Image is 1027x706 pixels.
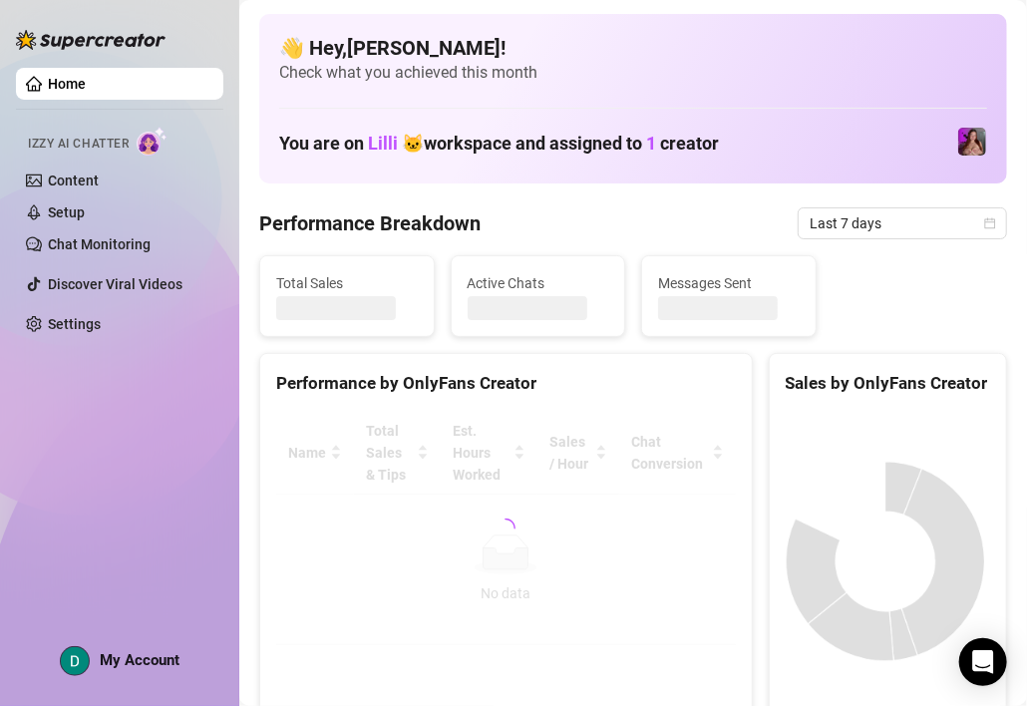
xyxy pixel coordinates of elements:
[100,651,179,669] span: My Account
[276,272,418,294] span: Total Sales
[658,272,800,294] span: Messages Sent
[958,128,986,156] img: allison
[279,34,987,62] h4: 👋 Hey, [PERSON_NAME] !
[48,236,151,252] a: Chat Monitoring
[48,204,85,220] a: Setup
[786,370,990,397] div: Sales by OnlyFans Creator
[959,638,1007,686] div: Open Intercom Messenger
[259,209,481,237] h4: Performance Breakdown
[368,133,424,154] span: Lilli 🐱
[48,173,99,188] a: Content
[48,76,86,92] a: Home
[28,135,129,154] span: Izzy AI Chatter
[137,127,168,156] img: AI Chatter
[984,217,996,229] span: calendar
[279,133,719,155] h1: You are on workspace and assigned to creator
[810,208,995,238] span: Last 7 days
[61,647,89,675] img: ACg8ocJDSyVQN630OLf0qODN1850V9uc_9hddahRMB_SrGfe1n-3dw=s96-c
[276,370,736,397] div: Performance by OnlyFans Creator
[495,518,516,539] span: loading
[48,316,101,332] a: Settings
[646,133,656,154] span: 1
[468,272,609,294] span: Active Chats
[16,30,166,50] img: logo-BBDzfeDw.svg
[279,62,987,84] span: Check what you achieved this month
[48,276,182,292] a: Discover Viral Videos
